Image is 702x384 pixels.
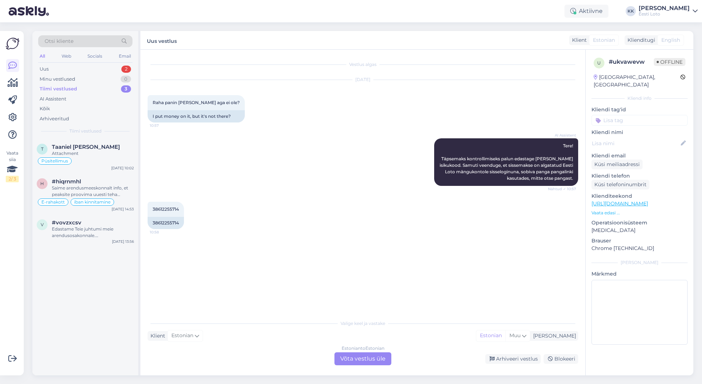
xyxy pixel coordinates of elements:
div: Blokeeri [544,354,578,364]
a: [PERSON_NAME]Eesti Loto [639,5,698,17]
span: AI Assistent [549,133,576,138]
div: [PERSON_NAME] [639,5,690,11]
span: Estonian [171,332,193,340]
div: Eesti Loto [639,11,690,17]
p: Klienditeekond [591,192,688,200]
span: Estonian [593,36,615,44]
div: 0 [121,76,131,83]
div: Küsi meiliaadressi [591,160,643,169]
span: English [661,36,680,44]
div: Vaata siia [6,150,19,182]
p: Operatsioonisüsteem [591,219,688,227]
div: Klienditugi [625,36,655,44]
div: I put money on it, but it's not there? [148,110,245,122]
input: Lisa tag [591,115,688,126]
img: Askly Logo [6,37,19,50]
div: Küsi telefoninumbrit [591,180,649,189]
p: Chrome [TECHNICAL_ID] [591,245,688,252]
span: h [40,181,44,186]
span: #vovzxcsv [52,219,81,226]
input: Lisa nimi [592,139,679,147]
p: Kliendi email [591,152,688,160]
span: Otsi kliente [45,37,73,45]
span: Püsitellimus [41,159,68,163]
div: 2 / 3 [6,176,19,182]
div: Võta vestlus üle [334,352,391,365]
div: Aktiivne [564,5,608,18]
div: Arhiveeritud [40,115,69,122]
div: Socials [86,52,104,61]
span: Muu [509,332,521,339]
div: AI Assistent [40,95,66,103]
div: Kõik [40,105,50,112]
span: Taaniel Tippi [52,144,120,150]
a: [URL][DOMAIN_NAME] [591,200,648,207]
p: Brauser [591,237,688,245]
p: Kliendi nimi [591,129,688,136]
div: Minu vestlused [40,76,75,83]
span: 38612255714 [153,206,179,212]
div: Valige keel ja vastake [148,320,578,327]
div: Kliendi info [591,95,688,102]
div: [PERSON_NAME] [591,259,688,266]
div: # ukvawevw [609,58,654,66]
div: KK [626,6,636,16]
div: Arhiveeri vestlus [485,354,541,364]
span: u [597,60,601,66]
span: Raha panin [PERSON_NAME] aga ei ole? [153,100,240,105]
div: [PERSON_NAME] [530,332,576,340]
span: T [41,146,44,152]
p: Kliendi telefon [591,172,688,180]
div: 3 [121,85,131,93]
div: Klient [148,332,165,340]
span: #hiqrnmhl [52,178,81,185]
div: 38612255714 [148,217,184,229]
div: Uus [40,66,49,73]
span: iban kinnitamine [74,200,111,204]
span: E-rahakott [41,200,65,204]
p: Vaata edasi ... [591,210,688,216]
div: [DATE] 13:56 [112,239,134,244]
div: [DATE] 10:02 [111,165,134,171]
label: Uus vestlus [147,35,177,45]
span: 10:57 [150,123,177,128]
div: [GEOGRAPHIC_DATA], [GEOGRAPHIC_DATA] [594,73,680,89]
span: Nähtud ✓ 10:57 [548,186,576,192]
div: Klient [569,36,587,44]
p: [MEDICAL_DATA] [591,227,688,234]
span: Offline [654,58,685,66]
span: 10:58 [150,229,177,235]
div: Email [117,52,132,61]
span: v [41,222,44,227]
p: Kliendi tag'id [591,106,688,113]
div: [DATE] [148,76,578,83]
span: Tiimi vestlused [69,128,102,134]
div: Attachment [52,150,134,157]
div: Web [60,52,73,61]
div: All [38,52,46,61]
div: Edastame Teie juhtumi meie arendusosakonnale. [PERSON_NAME] täpsema vastuse, miks Teil ei õnnestu... [52,226,134,239]
div: Saime arendusmeeskonnalt info, et peaksite proovima uuesti teha sissemakse IBAN verifitseerimise ... [52,185,134,198]
div: Tiimi vestlused [40,85,77,93]
div: Vestlus algas [148,61,578,68]
div: Estonian [476,330,505,341]
div: Estonian to Estonian [342,345,384,352]
div: 2 [121,66,131,73]
div: [DATE] 14:53 [112,206,134,212]
p: Märkmed [591,270,688,278]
